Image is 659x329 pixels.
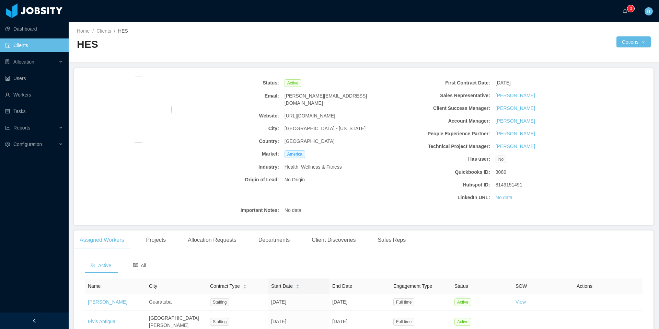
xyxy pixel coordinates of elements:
span: [GEOGRAPHIC_DATA] - [US_STATE] [285,125,366,132]
span: Active [91,263,111,268]
a: icon: auditClients [5,38,63,52]
span: No data [285,207,301,214]
img: c7c568a0-aa19-11ec-822d-a57c1b8d5578_624ef80e5ab32-400w.png [106,77,172,143]
a: icon: robotUsers [5,71,63,85]
span: Status [454,283,468,289]
span: 3089 [496,169,506,176]
div: Assigned Workers [74,230,130,250]
b: Account Manager: [390,117,490,125]
i: icon: bell [623,9,627,13]
span: Full time [393,318,414,326]
i: icon: solution [5,59,10,64]
b: Industry: [179,163,279,171]
div: Sort [243,283,247,288]
a: View [516,299,526,305]
i: icon: caret-down [243,286,246,288]
b: Hubspot ID: [390,181,490,189]
div: Allocation Requests [182,230,242,250]
span: Contract Type [210,283,240,290]
a: [PERSON_NAME] [496,92,535,99]
span: Allocation [13,59,34,65]
button: Optionsicon: down [616,36,651,47]
span: Full time [393,298,414,306]
span: Active [454,298,471,306]
span: Engagement Type [393,283,432,289]
span: SOW [516,283,527,289]
span: [URL][DOMAIN_NAME] [285,112,335,120]
i: icon: setting [5,142,10,147]
b: Website: [179,112,279,120]
span: Active [285,79,301,87]
a: Elvis Antigua [88,319,115,324]
a: No data [496,194,512,201]
span: End Date [332,283,352,289]
a: icon: profileTasks [5,104,63,118]
span: [GEOGRAPHIC_DATA] [285,138,335,145]
a: Home [77,28,90,34]
span: Name [88,283,101,289]
span: Reports [13,125,30,131]
b: Quickbooks ID: [390,169,490,176]
span: 8149151491 [496,181,522,189]
b: Client Success Manager: [390,105,490,112]
b: Status: [179,79,279,87]
div: Departments [253,230,296,250]
span: Start Date [271,283,293,290]
i: icon: caret-up [296,283,300,285]
div: Projects [141,230,172,250]
a: [PERSON_NAME] [496,117,535,125]
b: Technical Project Manager: [390,143,490,150]
b: Market: [179,150,279,158]
a: icon: userWorkers [5,88,63,102]
a: [PERSON_NAME] [496,105,535,112]
i: icon: caret-down [296,286,300,288]
h2: HES [77,37,364,52]
span: No Origin [285,176,305,183]
div: [DATE] [493,77,599,89]
b: LinkedIn URL: [390,194,490,201]
b: People Experience Partner: [390,130,490,137]
i: icon: line-chart [5,125,10,130]
b: Has user: [390,156,490,163]
span: America [285,150,305,158]
b: First Contract Date: [390,79,490,87]
b: Country: [179,138,279,145]
span: Actions [577,283,592,289]
a: icon: pie-chartDashboard [5,22,63,36]
td: [DATE] [268,294,329,310]
span: Staffing [210,298,229,306]
span: No [496,156,506,163]
i: icon: team [91,263,95,268]
span: Configuration [13,141,42,147]
span: / [92,28,94,34]
td: Guaratuba [146,294,207,310]
sup: 0 [627,5,634,12]
a: [PERSON_NAME] [496,130,535,137]
b: City: [179,125,279,132]
td: [DATE] [329,294,391,310]
b: Email: [179,92,279,100]
i: icon: read [133,263,138,268]
span: HES [118,28,128,34]
a: [PERSON_NAME] [496,143,535,150]
span: Health, Wellness & Fitness [285,163,342,171]
div: Sort [296,283,300,288]
span: B [647,7,650,15]
b: Sales Representative: [390,92,490,99]
a: [PERSON_NAME] [88,299,127,305]
span: Staffing [210,318,229,326]
div: Client Discoveries [306,230,361,250]
a: Clients [96,28,111,34]
div: Sales Reps [372,230,411,250]
b: Origin of Lead: [179,176,279,183]
span: / [114,28,115,34]
span: [PERSON_NAME][EMAIL_ADDRESS][DOMAIN_NAME] [285,92,385,107]
span: City [149,283,157,289]
b: Important Notes: [179,207,279,214]
span: All [133,263,146,268]
span: Active [454,318,471,326]
i: icon: caret-up [243,283,246,285]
